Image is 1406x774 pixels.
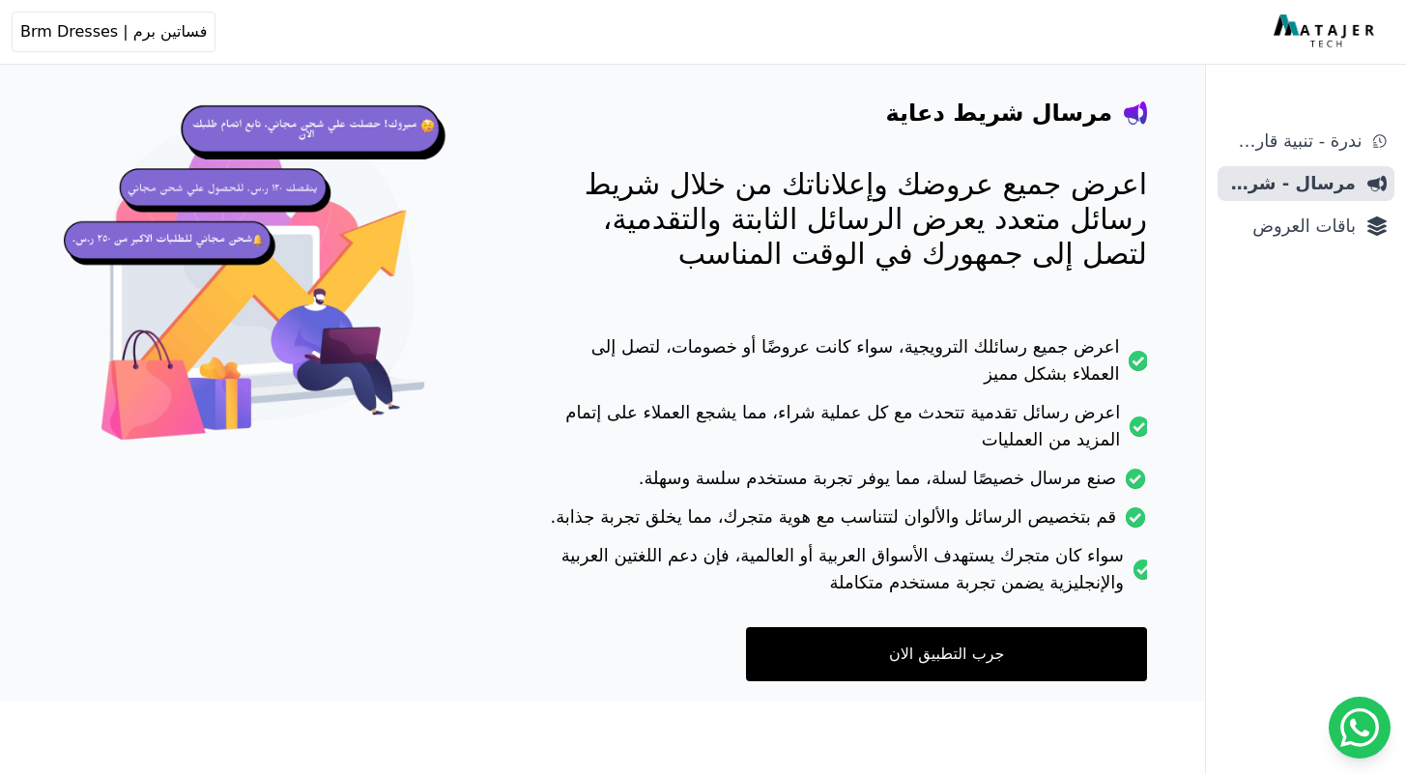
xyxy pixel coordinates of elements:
[546,465,1147,503] li: صنع مرسال خصيصًا لسلة، مما يوفر تجربة مستخدم سلسة وسهلة.
[546,167,1147,272] p: اعرض جميع عروضك وإعلاناتك من خلال شريط رسائل متعدد يعرض الرسائل الثابتة والتقدمية، لتصل إلى جمهور...
[20,20,207,43] span: فساتين برم | Brm Dresses
[1225,170,1356,197] span: مرسال - شريط دعاية
[546,503,1147,542] li: قم بتخصيص الرسائل والألوان لتتناسب مع هوية متجرك، مما يخلق تجربة جذابة.
[746,627,1147,681] a: جرب التطبيق الان
[12,12,215,52] button: فساتين برم | Brm Dresses
[886,98,1112,129] h4: مرسال شريط دعاية
[1274,14,1379,49] img: MatajerTech Logo
[1225,128,1362,155] span: ندرة - تنبية قارب علي النفاذ
[546,542,1147,608] li: سواء كان متجرك يستهدف الأسواق العربية أو العالمية، فإن دعم اللغتين العربية والإنجليزية يضمن تجربة...
[546,333,1147,399] li: اعرض جميع رسائلك الترويجية، سواء كانت عروضًا أو خصومات، لتصل إلى العملاء بشكل مميز
[546,399,1147,465] li: اعرض رسائل تقدمية تتحدث مع كل عملية شراء، مما يشجع العملاء على إتمام المزيد من العمليات
[1225,213,1356,240] span: باقات العروض
[58,82,469,493] img: hero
